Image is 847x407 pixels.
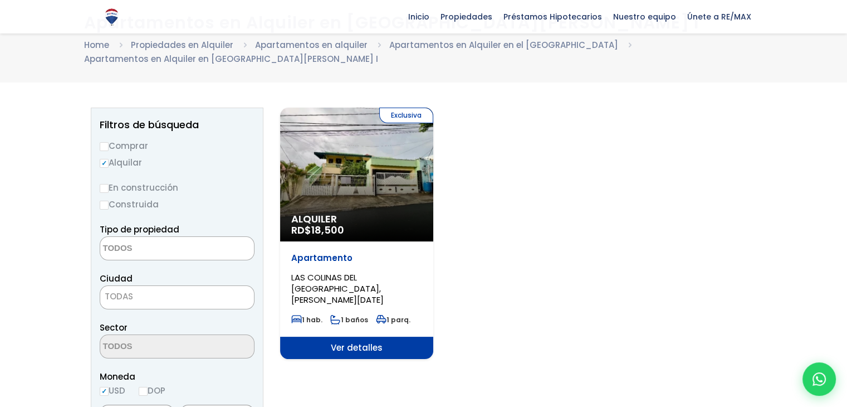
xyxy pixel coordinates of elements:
[498,8,608,25] span: Préstamos Hipotecarios
[100,119,254,130] h2: Filtros de búsqueda
[100,181,254,195] label: En construcción
[100,156,254,169] label: Alquilar
[280,108,433,359] a: Exclusiva Alquiler RD$18,500 Apartamento LAS COLINAS DEL [GEOGRAPHIC_DATA], [PERSON_NAME][DATE] 1...
[105,290,133,302] span: TODAS
[100,335,208,359] textarea: Search
[84,39,109,51] a: Home
[100,201,109,210] input: Construida
[608,8,682,25] span: Nuestro equipo
[100,384,125,398] label: USD
[100,184,109,193] input: En construcción
[100,197,254,211] label: Construida
[100,285,254,309] span: TODAS
[139,387,148,396] input: DOP
[389,39,618,51] a: Apartamentos en Alquiler en el [GEOGRAPHIC_DATA]
[100,273,133,284] span: Ciudad
[435,8,498,25] span: Propiedades
[100,387,109,396] input: USD
[682,8,757,25] span: Únete a RE/MAX
[291,214,422,225] span: Alquiler
[280,337,433,359] span: Ver detalles
[100,159,109,168] input: Alquilar
[376,315,410,324] span: 1 parq.
[255,39,368,51] a: Apartamentos en alquiler
[102,7,121,27] img: Logo de REMAX
[100,224,179,235] span: Tipo de propiedad
[100,370,254,384] span: Moneda
[100,322,128,333] span: Sector
[291,253,422,264] p: Apartamento
[291,223,344,237] span: RD$
[379,108,433,123] span: Exclusiva
[84,52,378,66] li: Apartamentos en Alquiler en [GEOGRAPHIC_DATA][PERSON_NAME] I
[403,8,435,25] span: Inicio
[100,237,208,261] textarea: Search
[291,272,384,306] span: LAS COLINAS DEL [GEOGRAPHIC_DATA], [PERSON_NAME][DATE]
[131,39,233,51] a: Propiedades en Alquiler
[100,139,254,153] label: Comprar
[100,289,254,304] span: TODAS
[291,315,322,324] span: 1 hab.
[330,315,368,324] span: 1 baños
[311,223,344,237] span: 18,500
[139,384,165,398] label: DOP
[100,142,109,151] input: Comprar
